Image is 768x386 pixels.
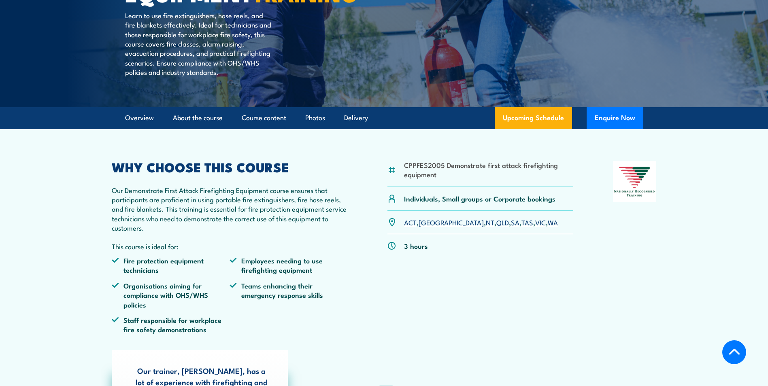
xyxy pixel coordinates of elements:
[521,217,533,227] a: TAS
[125,11,273,77] p: Learn to use fire extinguishers, hose reels, and fire blankets effectively. Ideal for technicians...
[486,217,494,227] a: NT
[230,281,348,309] li: Teams enhancing their emergency response skills
[112,185,348,233] p: Our Demonstrate First Attack Firefighting Equipment course ensures that participants are proficie...
[112,161,348,172] h2: WHY CHOOSE THIS COURSE
[404,241,428,250] p: 3 hours
[230,256,348,275] li: Employees needing to use firefighting equipment
[511,217,519,227] a: SA
[548,217,558,227] a: WA
[535,217,546,227] a: VIC
[404,217,417,227] a: ACT
[112,242,348,251] p: This course is ideal for:
[112,315,230,334] li: Staff responsible for workplace fire safety demonstrations
[496,217,509,227] a: QLD
[344,107,368,129] a: Delivery
[112,281,230,309] li: Organisations aiming for compliance with OHS/WHS policies
[125,107,154,129] a: Overview
[419,217,484,227] a: [GEOGRAPHIC_DATA]
[404,160,574,179] li: CPPFES2005 Demonstrate first attack firefighting equipment
[587,107,643,129] button: Enquire Now
[305,107,325,129] a: Photos
[613,161,657,202] img: Nationally Recognised Training logo.
[242,107,286,129] a: Course content
[404,194,555,203] p: Individuals, Small groups or Corporate bookings
[404,218,558,227] p: , , , , , , ,
[495,107,572,129] a: Upcoming Schedule
[112,256,230,275] li: Fire protection equipment technicians
[173,107,223,129] a: About the course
